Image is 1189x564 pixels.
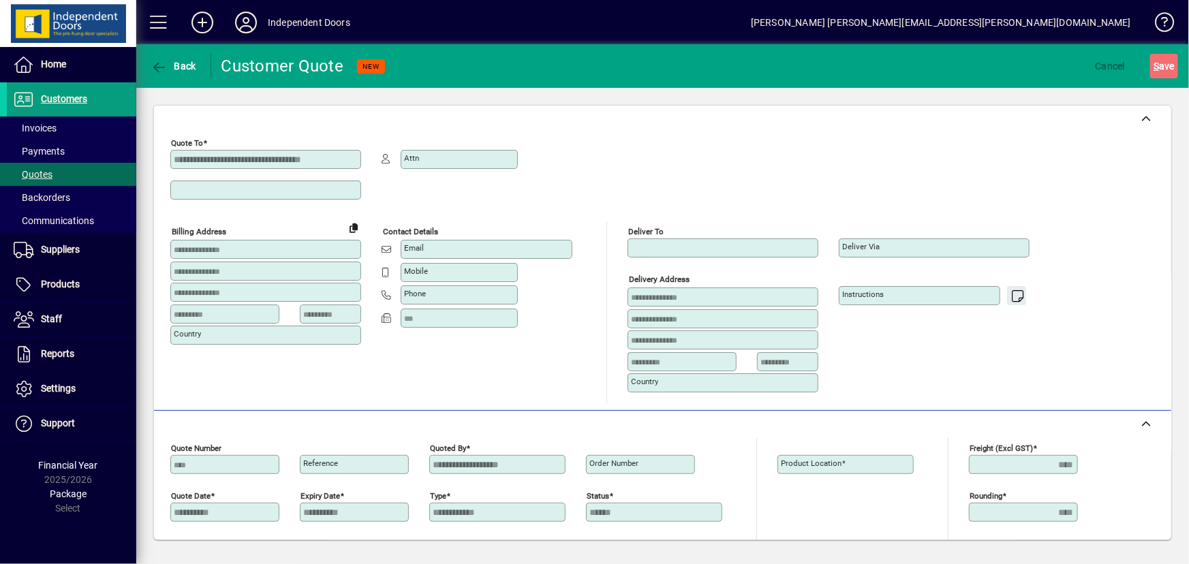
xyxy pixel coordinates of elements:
[221,55,344,77] div: Customer Quote
[41,59,66,69] span: Home
[14,215,94,226] span: Communications
[171,490,211,500] mat-label: Quote date
[39,460,98,471] span: Financial Year
[7,302,136,336] a: Staff
[343,217,365,238] button: Copy to Delivery address
[842,242,880,251] mat-label: Deliver via
[14,169,52,180] span: Quotes
[1150,54,1178,78] button: Save
[631,377,658,386] mat-label: Country
[404,153,419,163] mat-label: Attn
[970,490,1002,500] mat-label: Rounding
[628,227,664,236] mat-label: Deliver To
[781,458,841,468] mat-label: Product location
[7,233,136,267] a: Suppliers
[41,244,80,255] span: Suppliers
[7,163,136,186] a: Quotes
[7,48,136,82] a: Home
[174,329,201,339] mat-label: Country
[842,289,884,299] mat-label: Instructions
[430,443,466,452] mat-label: Quoted by
[589,458,638,468] mat-label: Order number
[362,62,380,71] span: NEW
[7,140,136,163] a: Payments
[7,268,136,302] a: Products
[970,443,1033,452] mat-label: Freight (excl GST)
[41,348,74,359] span: Reports
[7,372,136,406] a: Settings
[268,12,350,33] div: Independent Doors
[171,138,203,148] mat-label: Quote To
[430,490,446,500] mat-label: Type
[300,490,340,500] mat-label: Expiry date
[147,54,200,78] button: Back
[7,407,136,441] a: Support
[404,266,428,276] mat-label: Mobile
[1154,55,1175,77] span: ave
[7,209,136,232] a: Communications
[404,289,426,298] mat-label: Phone
[41,383,76,394] span: Settings
[224,10,268,35] button: Profile
[14,192,70,203] span: Backorders
[41,93,87,104] span: Customers
[181,10,224,35] button: Add
[136,54,211,78] app-page-header-button: Back
[7,337,136,371] a: Reports
[14,123,57,134] span: Invoices
[151,61,196,72] span: Back
[171,443,221,452] mat-label: Quote number
[404,243,424,253] mat-label: Email
[50,488,87,499] span: Package
[41,279,80,289] span: Products
[587,490,609,500] mat-label: Status
[7,116,136,140] a: Invoices
[1145,3,1172,47] a: Knowledge Base
[14,146,65,157] span: Payments
[303,458,338,468] mat-label: Reference
[41,313,62,324] span: Staff
[751,12,1131,33] div: [PERSON_NAME] [PERSON_NAME][EMAIL_ADDRESS][PERSON_NAME][DOMAIN_NAME]
[1154,61,1159,72] span: S
[7,186,136,209] a: Backorders
[41,418,75,428] span: Support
